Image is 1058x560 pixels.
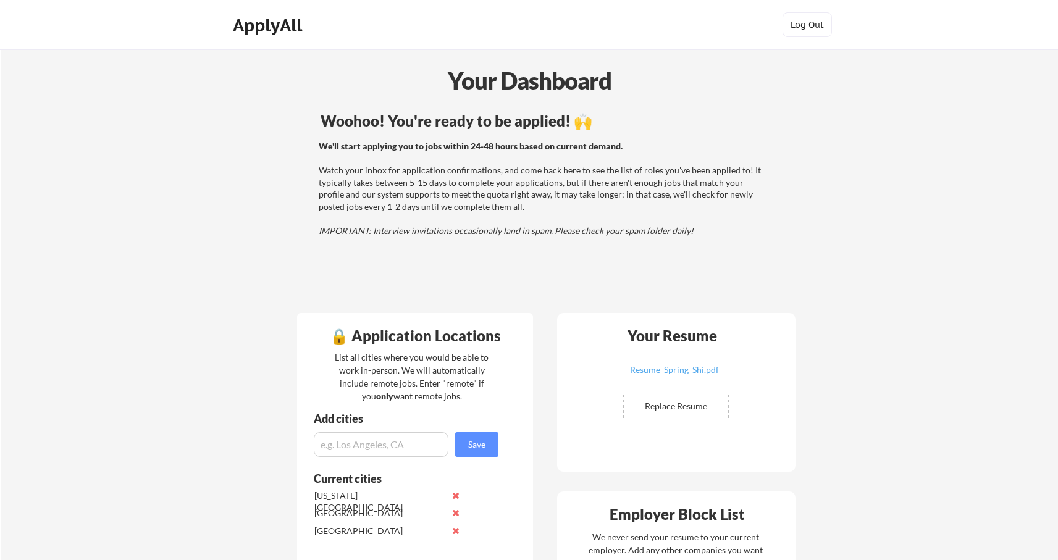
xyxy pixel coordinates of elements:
[314,507,445,519] div: [GEOGRAPHIC_DATA]
[321,114,766,128] div: Woohoo! You're ready to be applied! 🙌
[314,473,485,484] div: Current cities
[314,413,502,424] div: Add cities
[233,15,306,36] div: ApplyAll
[1,63,1058,98] div: Your Dashboard
[601,366,748,385] a: Resume_Spring_Shi.pdf
[319,225,694,236] em: IMPORTANT: Interview invitations occasionally land in spam. Please check your spam folder daily!
[314,525,445,537] div: [GEOGRAPHIC_DATA]
[562,507,792,522] div: Employer Block List
[601,366,748,374] div: Resume_Spring_Shi.pdf
[314,490,445,514] div: [US_STATE][GEOGRAPHIC_DATA]
[376,391,393,401] strong: only
[319,140,764,237] div: Watch your inbox for application confirmations, and come back here to see the list of roles you'v...
[300,328,530,343] div: 🔒 Application Locations
[455,432,498,457] button: Save
[783,12,832,37] button: Log Out
[319,141,623,151] strong: We'll start applying you to jobs within 24-48 hours based on current demand.
[314,432,448,457] input: e.g. Los Angeles, CA
[611,328,733,343] div: Your Resume
[327,351,497,403] div: List all cities where you would be able to work in-person. We will automatically include remote j...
